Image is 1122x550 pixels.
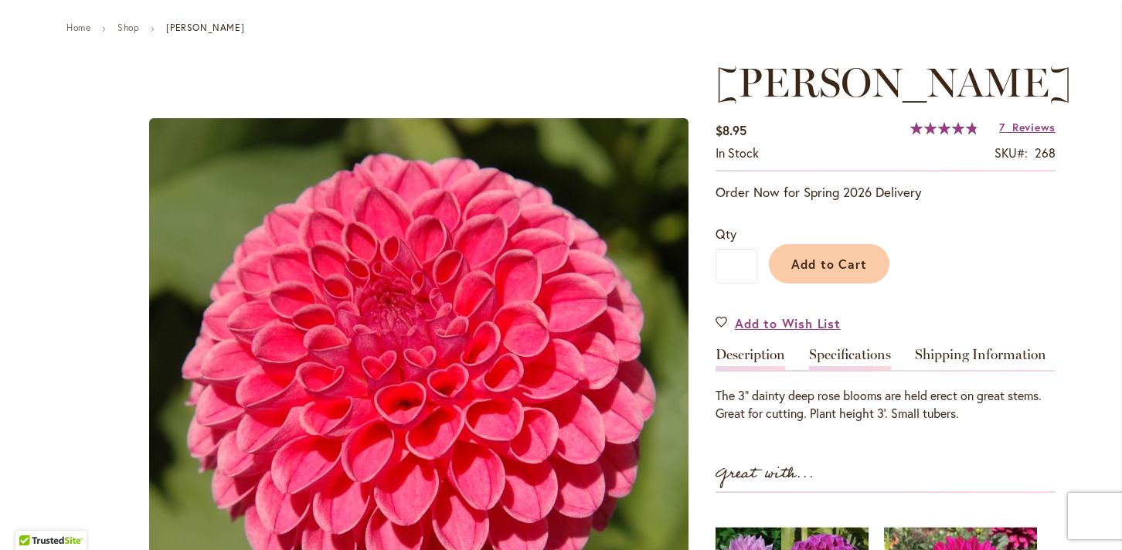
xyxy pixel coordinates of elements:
[999,120,1005,134] span: 7
[910,122,978,134] div: 97%
[915,348,1046,370] a: Shipping Information
[117,22,139,33] a: Shop
[791,256,868,272] span: Add to Cart
[716,461,814,487] strong: Great with...
[716,387,1056,423] div: The 3" dainty deep rose blooms are held erect on great stems. Great for cutting. Plant height 3'....
[716,58,1072,107] span: [PERSON_NAME]
[716,226,736,242] span: Qty
[735,314,841,332] span: Add to Wish List
[809,348,891,370] a: Specifications
[716,314,841,332] a: Add to Wish List
[716,183,1056,202] p: Order Now for Spring 2026 Delivery
[716,144,759,161] span: In stock
[12,495,55,538] iframe: Launch Accessibility Center
[999,120,1056,134] a: 7 Reviews
[769,244,889,283] button: Add to Cart
[66,22,90,33] a: Home
[1035,144,1056,162] div: 268
[1012,120,1056,134] span: Reviews
[716,348,785,370] a: Description
[716,122,746,138] span: $8.95
[994,144,1028,161] strong: SKU
[166,22,244,33] strong: [PERSON_NAME]
[716,144,759,162] div: Availability
[716,348,1056,423] div: Detailed Product Info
